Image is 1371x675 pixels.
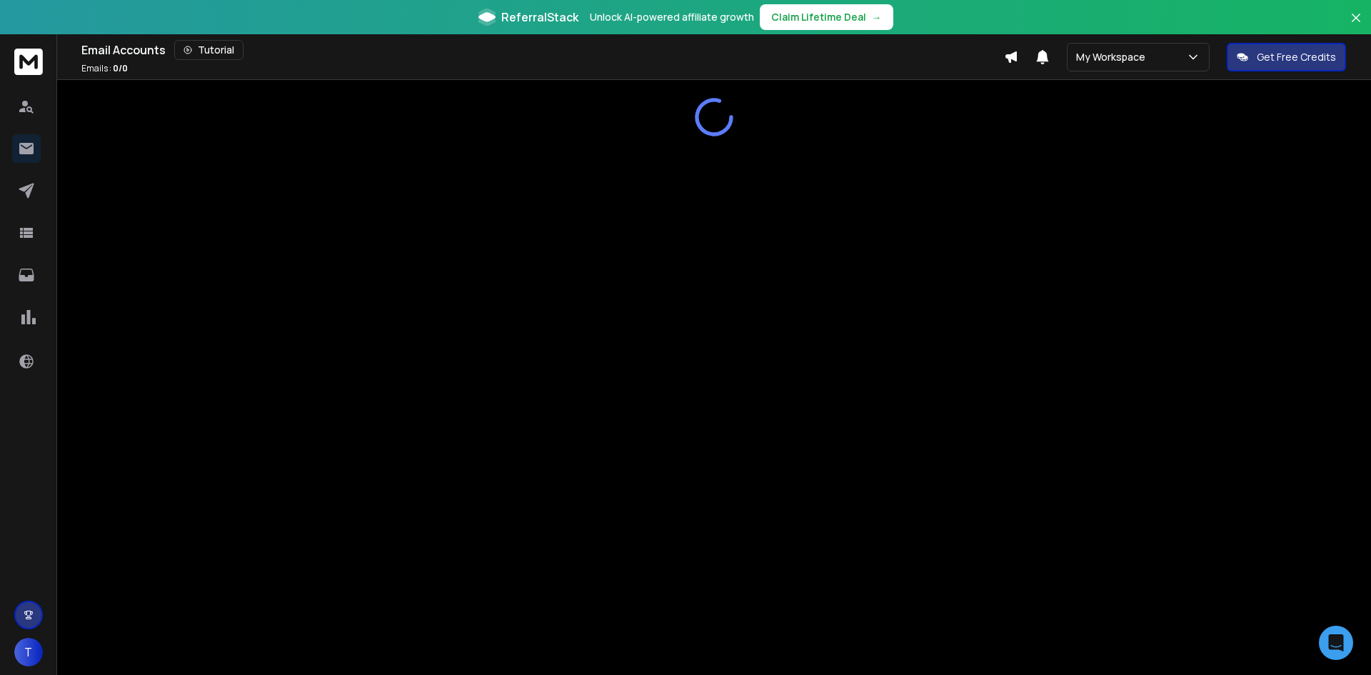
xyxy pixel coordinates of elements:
div: Open Intercom Messenger [1319,626,1353,660]
span: 0 / 0 [113,62,128,74]
button: Claim Lifetime Deal→ [760,4,893,30]
p: Emails : [81,63,128,74]
button: T [14,638,43,666]
p: My Workspace [1076,50,1151,64]
p: Get Free Credits [1257,50,1336,64]
div: Email Accounts [81,40,1004,60]
button: Get Free Credits [1227,43,1346,71]
span: ReferralStack [501,9,578,26]
p: Unlock AI-powered affiliate growth [590,10,754,24]
span: → [872,10,882,24]
button: Tutorial [174,40,243,60]
button: Close banner [1347,9,1365,43]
